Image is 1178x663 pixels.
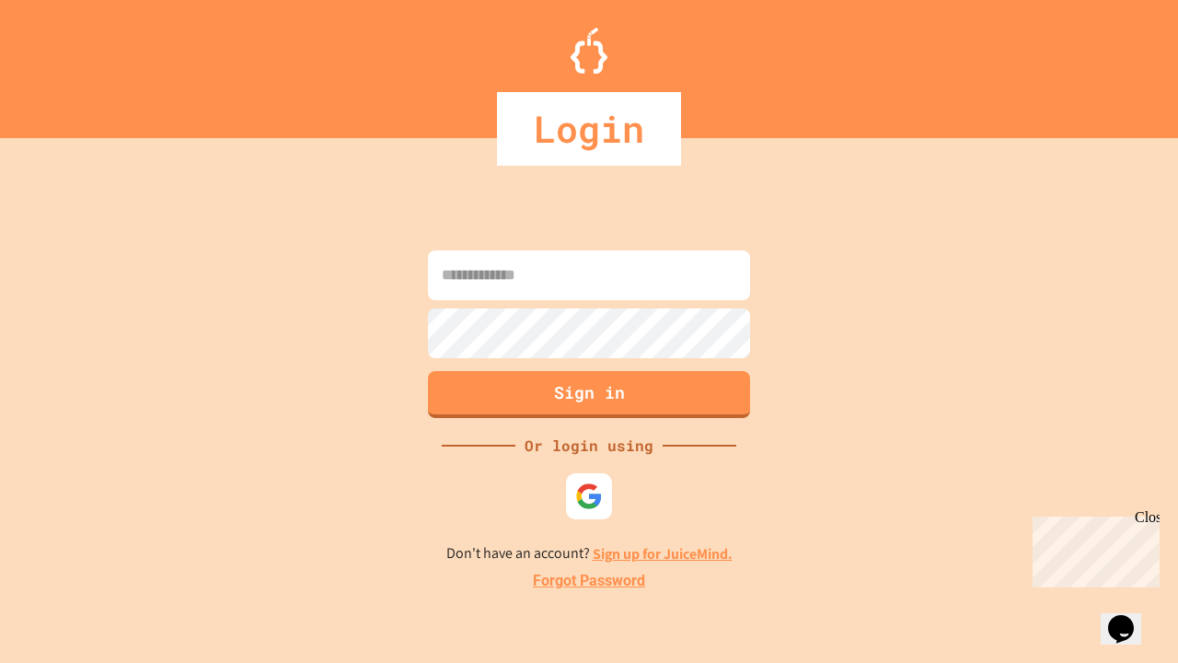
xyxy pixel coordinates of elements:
div: Or login using [515,435,663,457]
img: google-icon.svg [575,483,603,510]
img: Logo.svg [571,28,607,74]
div: Login [497,92,681,166]
a: Forgot Password [533,570,645,592]
p: Don't have an account? [446,542,733,565]
a: Sign up for JuiceMind. [593,544,733,564]
iframe: chat widget [1101,589,1160,645]
div: Chat with us now!Close [7,7,127,117]
button: Sign in [428,371,750,418]
iframe: chat widget [1025,509,1160,587]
